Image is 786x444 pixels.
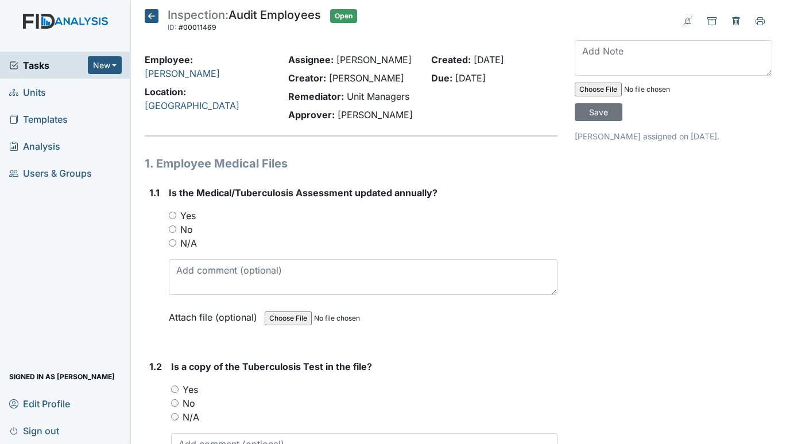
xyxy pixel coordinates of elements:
[169,212,176,219] input: Yes
[288,54,334,65] strong: Assignee:
[288,109,335,120] strong: Approver:
[180,223,193,236] label: No
[347,91,409,102] span: Unit Managers
[183,383,198,396] label: Yes
[431,54,471,65] strong: Created:
[9,59,88,72] a: Tasks
[9,110,68,128] span: Templates
[474,54,504,65] span: [DATE]
[145,155,557,172] h1: 1. Employee Medical Files
[9,164,92,182] span: Users & Groups
[336,54,412,65] span: [PERSON_NAME]
[329,72,404,84] span: [PERSON_NAME]
[575,103,622,121] input: Save
[171,361,372,372] span: Is a copy of the Tuberculosis Test in the file?
[171,413,179,420] input: N/A
[145,86,186,98] strong: Location:
[183,396,195,410] label: No
[575,130,772,142] p: [PERSON_NAME] assigned on [DATE].
[338,109,413,120] span: [PERSON_NAME]
[169,225,176,233] input: No
[145,54,193,65] strong: Employee:
[88,56,122,74] button: New
[288,72,326,84] strong: Creator:
[145,68,220,79] a: [PERSON_NAME]
[168,8,229,22] span: Inspection:
[9,395,70,412] span: Edit Profile
[149,186,160,200] label: 1.1
[168,9,321,34] div: Audit Employees
[330,9,357,23] span: Open
[171,385,179,393] input: Yes
[9,368,115,385] span: Signed in as [PERSON_NAME]
[9,422,59,439] span: Sign out
[180,236,197,250] label: N/A
[288,91,344,102] strong: Remediator:
[169,239,176,247] input: N/A
[9,83,46,101] span: Units
[180,209,196,223] label: Yes
[149,360,162,373] label: 1.2
[9,137,60,155] span: Analysis
[431,72,452,84] strong: Due:
[455,72,486,84] span: [DATE]
[169,187,437,198] span: Is the Medical/Tuberculosis Assessment updated annually?
[183,410,199,424] label: N/A
[145,100,239,111] a: [GEOGRAPHIC_DATA]
[168,23,177,32] span: ID:
[171,399,179,407] input: No
[179,23,216,32] span: #00011469
[169,304,262,324] label: Attach file (optional)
